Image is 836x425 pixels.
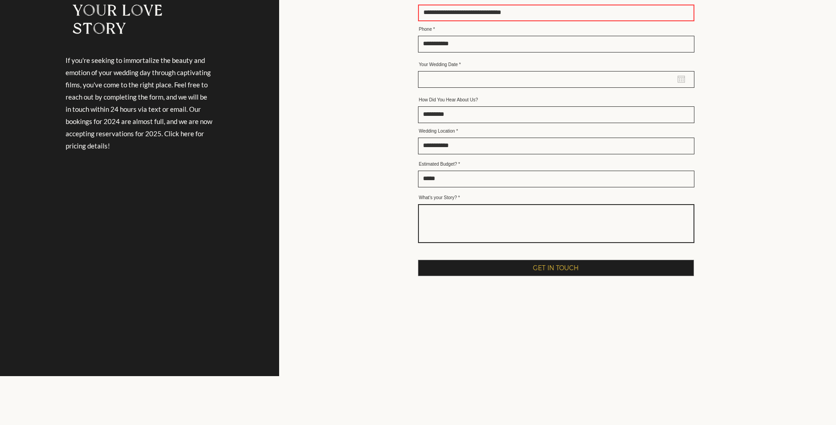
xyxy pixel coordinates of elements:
[418,162,694,167] label: Estimated Budget?
[418,129,694,134] label: Wedding Location
[418,98,694,102] label: How Did You Hear About Us?
[533,263,579,272] span: GET IN TOUCH
[418,260,694,276] button: GET IN TOUCH
[418,27,694,32] label: Phone
[66,56,212,150] span: If you're seeking to immortalize the beauty and emotion of your wedding day through captivating f...
[418,62,694,67] label: Your Wedding Date
[418,196,694,200] label: What's your Story?
[678,76,685,83] button: Open calendar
